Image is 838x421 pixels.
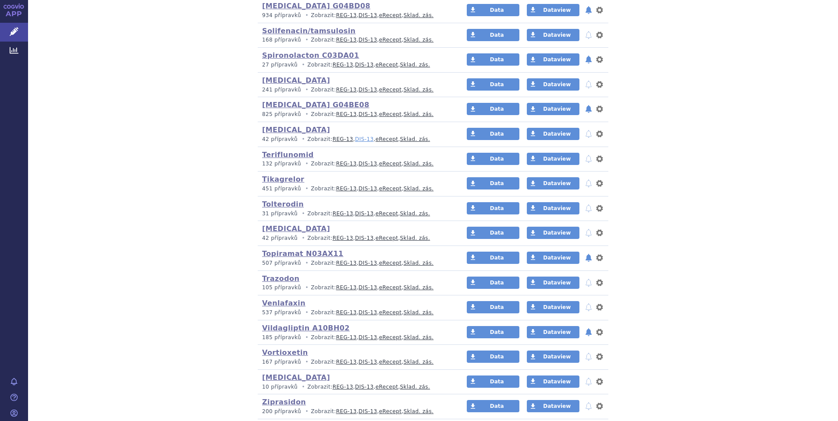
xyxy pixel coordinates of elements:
[527,252,579,264] a: Dataview
[527,103,579,115] a: Dataview
[490,81,504,88] span: Data
[490,329,504,335] span: Data
[359,260,377,266] a: DIS-13
[262,274,299,283] a: Trazodon
[527,53,579,66] a: Dataview
[595,253,604,263] button: nastavení
[467,128,519,140] a: Data
[262,136,298,142] span: 42 přípravků
[262,62,298,68] span: 27 přípravků
[262,111,301,117] span: 825 přípravků
[262,136,450,143] p: Zobrazit: , , ,
[262,87,301,93] span: 241 přípravků
[490,180,504,186] span: Data
[355,210,373,217] a: DIS-13
[359,87,377,93] a: DIS-13
[262,86,450,94] p: Zobrazit: , , ,
[595,401,604,411] button: nastavení
[543,329,571,335] span: Dataview
[379,111,402,117] a: eRecept
[527,128,579,140] a: Dataview
[527,177,579,189] a: Dataview
[355,384,373,390] a: DIS-13
[333,235,353,241] a: REG-13
[584,79,593,90] button: notifikace
[262,260,301,266] span: 507 přípravků
[262,235,450,242] p: Zobrazit: , , ,
[336,408,357,414] a: REG-13
[336,260,357,266] a: REG-13
[400,136,430,142] a: Sklad. zás.
[543,379,571,385] span: Dataview
[404,284,434,291] a: Sklad. zás.
[333,62,353,68] a: REG-13
[595,178,604,189] button: nastavení
[262,12,450,19] p: Zobrazit: , , ,
[400,235,430,241] a: Sklad. zás.
[527,29,579,41] a: Dataview
[336,334,357,340] a: REG-13
[262,161,301,167] span: 132 přípravků
[359,284,377,291] a: DIS-13
[359,161,377,167] a: DIS-13
[584,203,593,214] button: notifikace
[584,104,593,114] button: notifikace
[467,351,519,363] a: Data
[262,210,298,217] span: 31 přípravků
[467,153,519,165] a: Data
[595,104,604,114] button: nastavení
[595,228,604,238] button: nastavení
[379,309,402,316] a: eRecept
[262,186,301,192] span: 451 přípravků
[584,178,593,189] button: notifikace
[527,202,579,214] a: Dataview
[467,202,519,214] a: Data
[595,376,604,387] button: nastavení
[467,400,519,412] a: Data
[543,131,571,137] span: Dataview
[584,253,593,263] button: notifikace
[527,4,579,16] a: Dataview
[262,408,450,415] p: Zobrazit: , , ,
[262,359,301,365] span: 167 přípravků
[333,384,353,390] a: REG-13
[262,348,308,357] a: Vortioxetin
[467,4,519,16] a: Data
[262,225,330,233] a: [MEDICAL_DATA]
[359,408,377,414] a: DIS-13
[404,87,434,93] a: Sklad. zás.
[336,309,357,316] a: REG-13
[336,37,357,43] a: REG-13
[262,284,301,291] span: 105 přípravků
[584,327,593,337] button: notifikace
[400,210,430,217] a: Sklad. zás.
[359,186,377,192] a: DIS-13
[595,79,604,90] button: nastavení
[404,37,434,43] a: Sklad. zás.
[543,230,571,236] span: Dataview
[400,384,430,390] a: Sklad. zás.
[543,156,571,162] span: Dataview
[467,29,519,41] a: Data
[359,334,377,340] a: DIS-13
[303,284,311,291] i: •
[379,359,402,365] a: eRecept
[543,280,571,286] span: Dataview
[584,30,593,40] button: notifikace
[262,12,301,18] span: 934 přípravků
[527,227,579,239] a: Dataview
[262,383,450,391] p: Zobrazit: , , ,
[404,111,434,117] a: Sklad. zás.
[543,304,571,310] span: Dataview
[262,2,370,10] a: [MEDICAL_DATA] G04BD08
[262,235,298,241] span: 42 přípravků
[299,61,307,69] i: •
[262,384,298,390] span: 10 přípravků
[584,376,593,387] button: notifikace
[262,373,330,382] a: [MEDICAL_DATA]
[490,56,504,63] span: Data
[543,106,571,112] span: Dataview
[303,260,311,267] i: •
[379,12,402,18] a: eRecept
[584,154,593,164] button: notifikace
